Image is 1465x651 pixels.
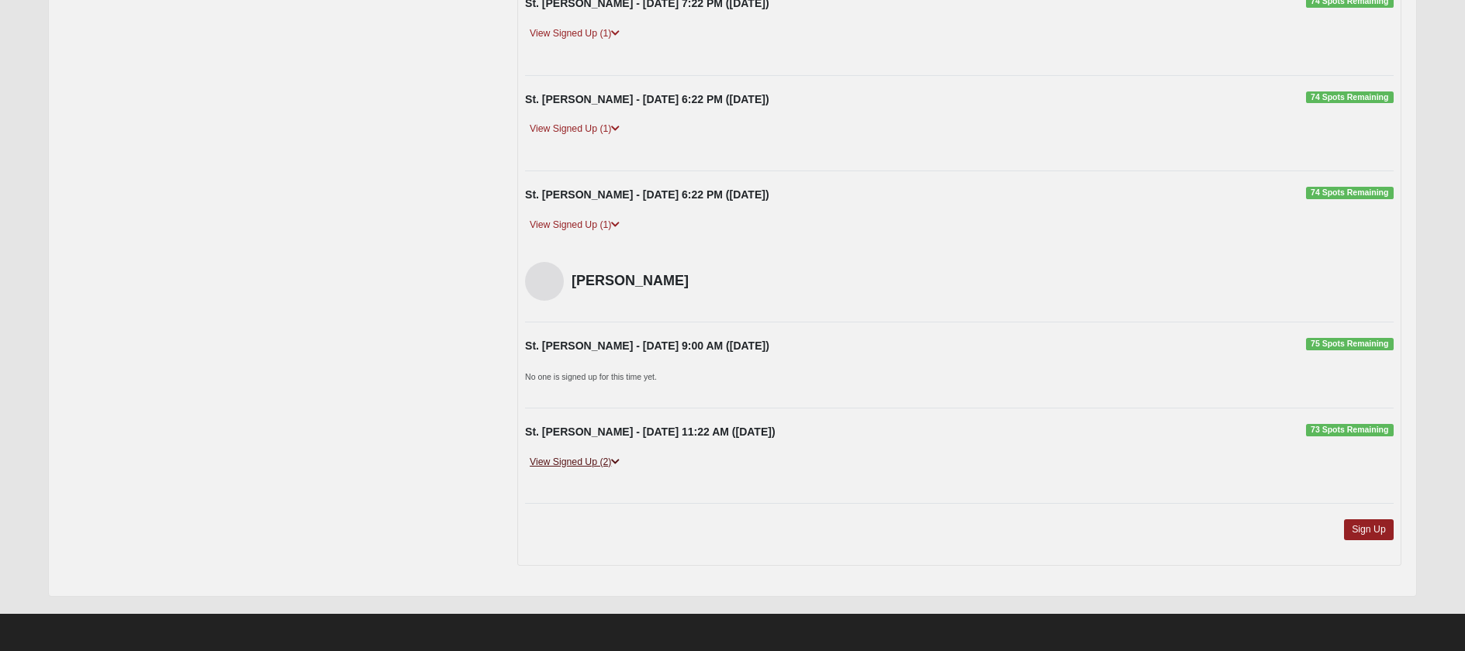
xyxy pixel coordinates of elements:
[525,93,769,105] strong: St. [PERSON_NAME] - [DATE] 6:22 PM ([DATE])
[1306,187,1394,199] span: 74 Spots Remaining
[525,262,564,301] img: Nancy Peterson
[525,188,769,201] strong: St. [PERSON_NAME] - [DATE] 6:22 PM ([DATE])
[525,121,624,137] a: View Signed Up (1)
[525,454,624,470] a: View Signed Up (2)
[1306,338,1394,350] span: 75 Spots Remaining
[525,217,624,233] a: View Signed Up (1)
[1306,424,1394,436] span: 73 Spots Remaining
[525,26,624,42] a: View Signed Up (1)
[525,339,769,352] strong: St. [PERSON_NAME] - [DATE] 9:00 AM ([DATE])
[525,372,657,381] small: No one is signed up for this time yet.
[1306,91,1394,104] span: 74 Spots Remaining
[1344,519,1394,540] a: Sign Up
[572,273,799,290] h4: [PERSON_NAME]
[525,425,776,438] strong: St. [PERSON_NAME] - [DATE] 11:22 AM ([DATE])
